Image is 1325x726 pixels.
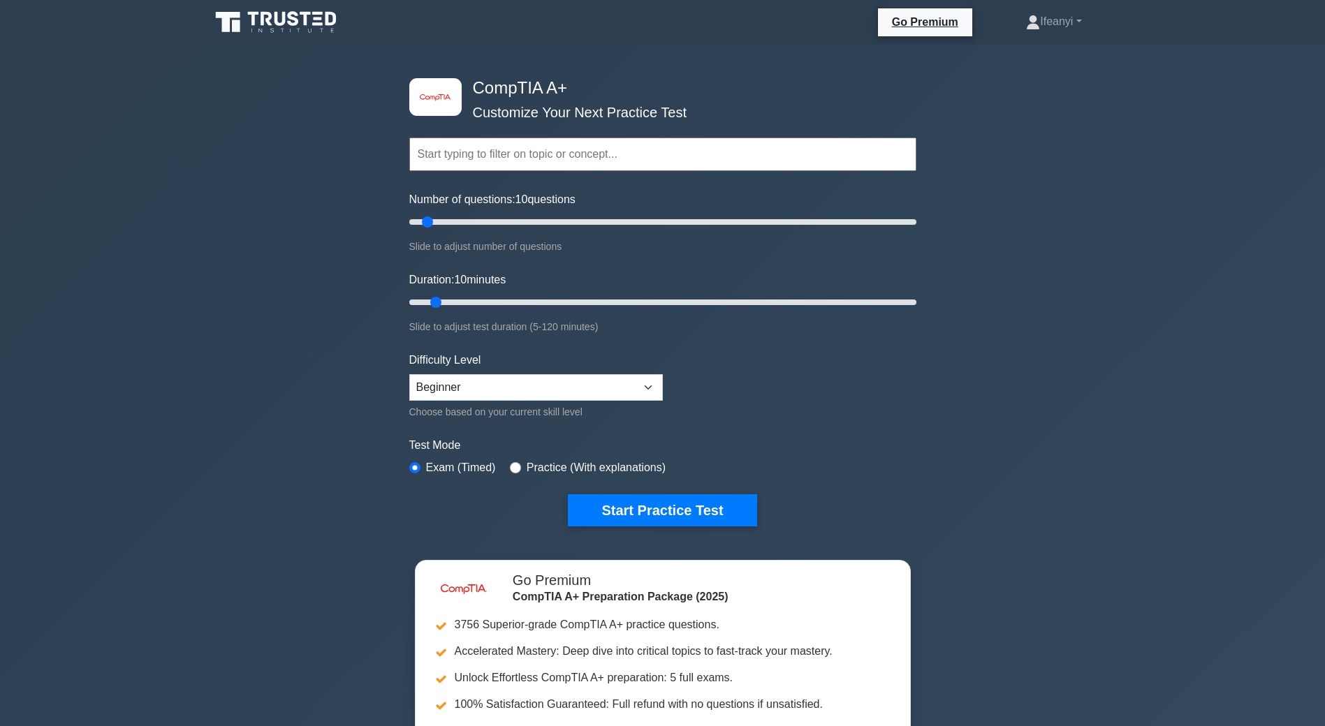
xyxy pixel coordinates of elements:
[409,272,506,288] label: Duration: minutes
[467,78,848,98] h4: CompTIA A+
[527,459,666,476] label: Practice (With explanations)
[884,13,967,31] a: Go Premium
[409,437,916,454] label: Test Mode
[409,191,576,208] label: Number of questions: questions
[515,193,528,205] span: 10
[568,494,756,526] button: Start Practice Test
[426,459,496,476] label: Exam (Timed)
[409,238,916,255] div: Slide to adjust number of questions
[409,318,916,335] div: Slide to adjust test duration (5-120 minutes)
[454,274,467,286] span: 10
[409,138,916,171] input: Start typing to filter on topic or concept...
[409,403,663,420] div: Choose based on your current skill level
[409,352,481,369] label: Difficulty Level
[993,8,1115,36] a: Ifeanyi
